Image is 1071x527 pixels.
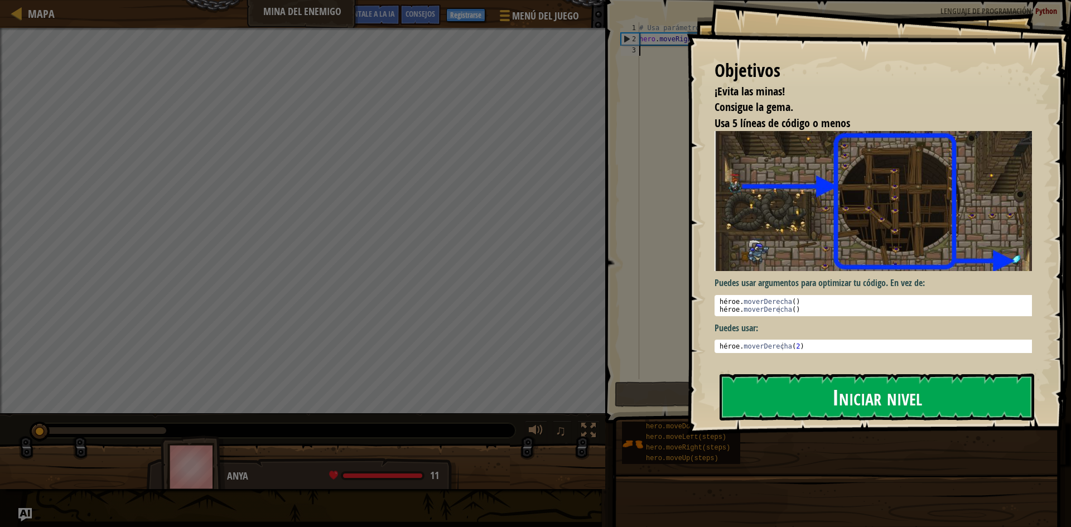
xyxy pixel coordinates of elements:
button: Menú del Juego [491,4,586,31]
img: Mina enemiga [715,131,1040,270]
span: 11 [430,468,439,482]
font: Puedes usar argumentos para optimizar tu código. En vez de: [715,277,925,289]
li: Consigue la gema. [701,99,1029,115]
div: health: 11 / 11 [329,471,439,481]
span: hero.moveUp(steps) [646,455,718,462]
span: hero.moveLeft(steps) [646,433,726,441]
button: Pregúntale a la IA [327,4,400,25]
font: ♫ [555,422,566,439]
img: portrait.png [622,433,643,455]
font: ¡Evita las minas! [715,84,785,99]
font: Mapa [28,6,55,21]
a: Mapa [22,6,55,21]
div: 3 [621,45,639,56]
div: Anya [227,469,447,484]
font: Usa 5 líneas de código o menos [715,115,850,130]
li: ¡Evita las minas! [701,84,1029,100]
font: Iniciar nivel [832,381,922,412]
font: Puedes usar: [715,322,758,334]
div: 2 [621,33,639,45]
li: Usa 5 líneas de código o menos [701,115,1029,132]
div: 1 [621,22,639,33]
span: hero.moveRight(steps) [646,444,730,452]
font: Pregúntale a la IA [333,8,394,19]
font: Registrarse [450,10,481,20]
button: Correr [615,381,1054,407]
img: thang_avatar_frame.png [161,436,225,497]
span: hero.moveDown(steps) [646,423,726,431]
button: Pregúntale a la IA [18,508,32,521]
font: Objetivos [715,58,780,83]
font: Menú del Juego [512,9,579,23]
button: ♫ [553,420,572,443]
font: Consejos [406,8,435,19]
button: Alternativa pantalla completa. [577,420,600,443]
button: Registrarse [446,8,485,22]
font: Consigue la gema. [715,99,793,114]
button: Ajustar volumen [525,420,547,443]
button: Iniciar nivel [720,374,1034,420]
